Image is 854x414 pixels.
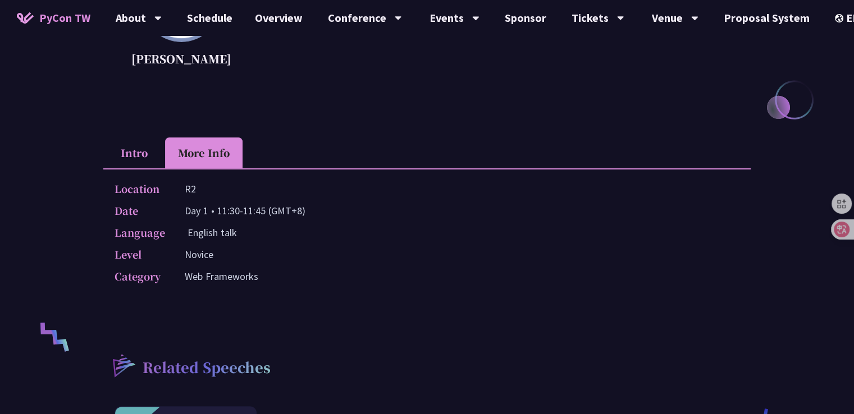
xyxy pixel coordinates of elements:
[115,181,162,197] p: Location
[17,12,34,24] img: Home icon of PyCon TW 2025
[115,203,162,219] p: Date
[131,50,231,67] p: [PERSON_NAME]
[185,203,305,219] p: Day 1 • 11:30-11:45 (GMT+8)
[185,268,258,284] p: Web Frameworks
[96,338,150,392] img: r3.8d01567.svg
[103,137,165,168] li: Intro
[39,10,90,26] span: PyCon TW
[188,224,237,241] p: English talk
[115,268,162,284] p: Category
[6,4,102,32] a: PyCon TW
[185,181,196,197] p: R2
[115,224,165,241] p: Language
[143,357,271,380] p: Related Speeches
[115,246,162,263] p: Level
[185,246,213,263] p: Novice
[165,137,243,168] li: More Info
[835,14,846,22] img: Locale Icon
